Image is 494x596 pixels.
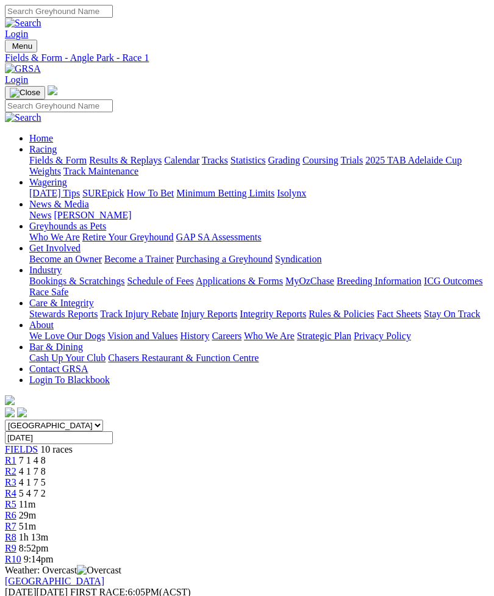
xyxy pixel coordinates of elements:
a: Injury Reports [181,309,237,319]
a: Become an Owner [29,254,102,264]
a: Track Injury Rebate [100,309,178,319]
a: Results & Replays [89,155,162,165]
a: Stay On Track [424,309,480,319]
a: Tracks [202,155,228,165]
div: Greyhounds as Pets [29,232,489,243]
a: Get Involved [29,243,81,253]
a: Fact Sheets [377,309,421,319]
a: Track Maintenance [63,166,138,176]
span: 9:14pm [24,554,54,564]
a: Integrity Reports [240,309,306,319]
a: News [29,210,51,220]
img: logo-grsa-white.png [5,395,15,405]
a: Minimum Betting Limits [176,188,274,198]
a: Privacy Policy [354,331,411,341]
a: About [29,320,54,330]
a: Who We Are [29,232,80,242]
img: Close [10,88,40,98]
a: Stewards Reports [29,309,98,319]
a: News & Media [29,199,89,209]
span: 5 4 7 2 [19,488,46,498]
a: R10 [5,554,21,564]
a: Trials [340,155,363,165]
button: Toggle navigation [5,40,37,52]
span: 8:52pm [19,543,49,553]
span: 51m [19,521,36,531]
a: R8 [5,532,16,542]
span: 10 races [40,444,73,454]
a: R6 [5,510,16,520]
a: Contact GRSA [29,364,88,374]
a: How To Bet [127,188,174,198]
a: Login To Blackbook [29,375,110,385]
span: Menu [12,41,32,51]
a: Cash Up Your Club [29,353,106,363]
button: Toggle navigation [5,86,45,99]
a: Coursing [302,155,338,165]
a: Bar & Dining [29,342,83,352]
a: History [180,331,209,341]
div: Racing [29,155,489,177]
a: Greyhounds as Pets [29,221,106,231]
span: FIELDS [5,444,38,454]
a: Vision and Values [107,331,177,341]
a: MyOzChase [285,276,334,286]
a: Retire Your Greyhound [82,232,174,242]
a: Strategic Plan [297,331,351,341]
input: Search [5,5,113,18]
a: R2 [5,466,16,476]
a: We Love Our Dogs [29,331,105,341]
a: Rules & Policies [309,309,374,319]
a: Wagering [29,177,67,187]
span: R4 [5,488,16,498]
span: Weather: Overcast [5,565,121,575]
img: Overcast [77,565,121,576]
img: facebook.svg [5,408,15,417]
a: Industry [29,265,62,275]
a: Become a Trainer [104,254,174,264]
a: Careers [212,331,242,341]
a: Syndication [275,254,321,264]
span: 1h 13m [19,532,48,542]
a: Login [5,29,28,39]
a: [PERSON_NAME] [54,210,131,220]
a: [GEOGRAPHIC_DATA] [5,576,104,586]
a: Care & Integrity [29,298,94,308]
a: R1 [5,455,16,465]
a: Who We Are [244,331,295,341]
a: Schedule of Fees [127,276,193,286]
a: R9 [5,543,16,553]
a: Login [5,74,28,85]
a: Applications & Forms [196,276,283,286]
div: Get Involved [29,254,489,265]
div: About [29,331,489,342]
img: twitter.svg [17,408,27,417]
img: GRSA [5,63,41,74]
a: 2025 TAB Adelaide Cup [365,155,462,165]
div: Wagering [29,188,489,199]
a: Race Safe [29,287,68,297]
a: Purchasing a Greyhound [176,254,273,264]
input: Search [5,99,113,112]
a: Chasers Restaurant & Function Centre [108,353,259,363]
input: Select date [5,431,113,444]
img: Search [5,18,41,29]
a: R3 [5,477,16,487]
a: Bookings & Scratchings [29,276,124,286]
a: Isolynx [277,188,306,198]
a: Home [29,133,53,143]
a: Breeding Information [337,276,421,286]
span: 29m [19,510,36,520]
a: Fields & Form [29,155,87,165]
img: Search [5,112,41,123]
div: Bar & Dining [29,353,489,364]
a: ICG Outcomes [424,276,482,286]
a: R7 [5,521,16,531]
div: Fields & Form - Angle Park - Race 1 [5,52,489,63]
a: SUREpick [82,188,124,198]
